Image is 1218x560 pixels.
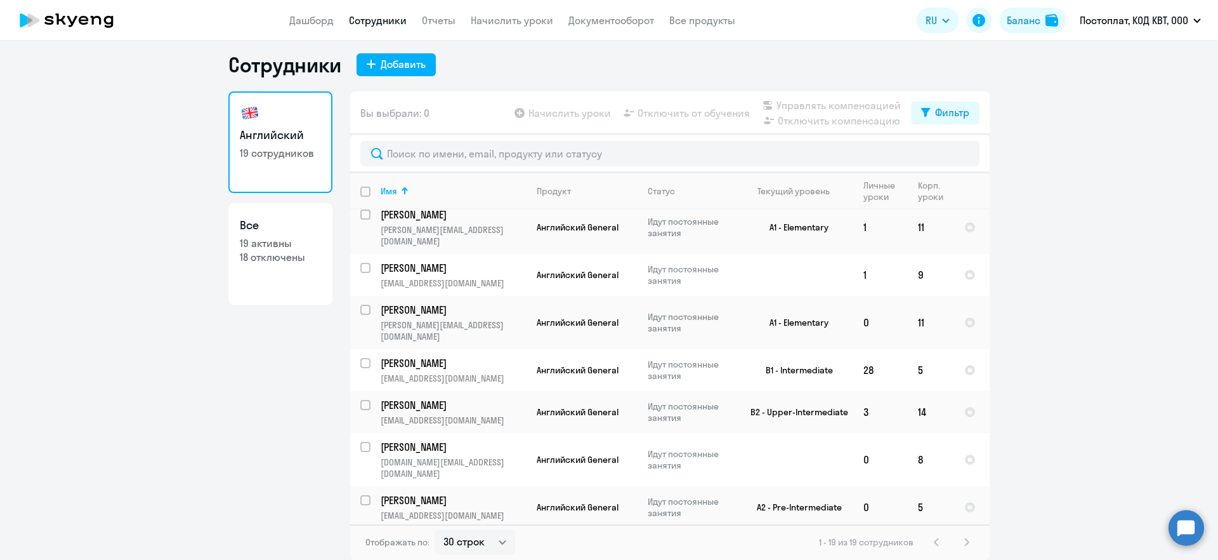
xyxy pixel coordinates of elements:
p: 19 активны [240,236,321,250]
td: 28 [853,349,908,391]
span: Отображать по: [365,537,429,548]
div: Корп. уроки [918,180,943,203]
td: 3 [853,391,908,433]
a: Сотрудники [349,14,407,27]
p: Идут постоянные занятия [648,496,735,519]
button: RU [917,8,959,33]
a: [PERSON_NAME] [381,261,526,275]
td: 11 [908,201,954,254]
a: Дашборд [289,14,334,27]
span: Английский General [537,222,619,233]
span: Вы выбрали: 0 [360,105,429,121]
p: Постоплат, КОД КВТ, ООО [1080,13,1188,28]
h3: Английский [240,127,321,143]
a: [PERSON_NAME] [381,303,526,317]
p: [EMAIL_ADDRESS][DOMAIN_NAME] [381,277,526,289]
img: english [240,103,260,123]
td: A1 - Elementary [735,296,853,349]
td: 5 [908,349,954,391]
p: [PERSON_NAME] [381,356,524,370]
p: [PERSON_NAME] [381,303,524,317]
p: [PERSON_NAME][EMAIL_ADDRESS][DOMAIN_NAME] [381,224,526,247]
div: Продукт [537,185,571,197]
p: 18 отключены [240,250,321,264]
p: Идут постоянные занятия [648,359,735,382]
td: 14 [908,391,954,433]
td: 1 [853,254,908,296]
a: [PERSON_NAME] [381,356,526,370]
span: Английский General [537,269,619,281]
span: Английский General [537,364,619,376]
div: Статус [648,185,735,197]
a: Английский19 сотрудников [228,91,332,193]
div: Личные уроки [863,180,896,203]
td: 5 [908,486,954,528]
button: Добавить [357,53,436,76]
p: Идут постоянные занятия [648,401,735,423]
p: Идут постоянные занятия [648,448,735,471]
div: Добавить [381,57,426,72]
a: [PERSON_NAME] [381,208,526,222]
span: Английский General [537,317,619,328]
td: A2 - Pre-Intermediate [735,486,853,528]
p: [EMAIL_ADDRESS][DOMAIN_NAME] [381,510,526,521]
div: Продукт [537,185,637,197]
div: Текущий уровень [757,185,830,197]
p: [EMAIL_ADDRESS][DOMAIN_NAME] [381,373,526,384]
h3: Все [240,217,321,234]
span: Английский General [537,406,619,418]
a: [PERSON_NAME] [381,398,526,412]
td: 9 [908,254,954,296]
div: Личные уроки [863,180,907,203]
td: 8 [908,433,954,486]
span: RU [926,13,937,28]
p: Идут постоянные занятия [648,216,735,239]
a: Все19 активны18 отключены [228,203,332,305]
td: 0 [853,433,908,486]
div: Текущий уровень [745,185,853,197]
p: [PERSON_NAME] [381,261,524,275]
a: Документооборот [568,14,654,27]
a: Все продукты [669,14,735,27]
p: [PERSON_NAME] [381,208,524,222]
p: Идут постоянные занятия [648,311,735,334]
td: B2 - Upper-Intermediate [735,391,853,433]
td: 0 [853,296,908,349]
p: 19 сотрудников [240,146,321,160]
td: 11 [908,296,954,349]
a: Отчеты [422,14,455,27]
a: [PERSON_NAME] [381,493,526,507]
p: [DOMAIN_NAME][EMAIL_ADDRESS][DOMAIN_NAME] [381,457,526,479]
div: Баланс [1007,13,1040,28]
span: 1 - 19 из 19 сотрудников [819,537,913,548]
p: [PERSON_NAME][EMAIL_ADDRESS][DOMAIN_NAME] [381,319,526,342]
div: Имя [381,185,397,197]
div: Имя [381,185,526,197]
p: [PERSON_NAME] [381,398,524,412]
div: Корп. уроки [918,180,953,203]
h1: Сотрудники [228,52,341,77]
img: balance [1045,14,1058,27]
a: Начислить уроки [471,14,553,27]
p: Идут постоянные занятия [648,263,735,286]
input: Поиск по имени, email, продукту или статусу [360,141,979,166]
td: 0 [853,486,908,528]
p: [PERSON_NAME] [381,440,524,454]
span: Английский General [537,454,619,465]
td: 1 [853,201,908,254]
p: [EMAIL_ADDRESS][DOMAIN_NAME] [381,415,526,426]
td: A1 - Elementary [735,201,853,254]
button: Балансbalance [999,8,1066,33]
button: Фильтр [911,102,979,124]
div: Фильтр [935,105,969,120]
a: [PERSON_NAME] [381,440,526,454]
span: Английский General [537,502,619,513]
td: B1 - Intermediate [735,349,853,391]
button: Постоплат, КОД КВТ, ООО [1073,5,1207,36]
p: [PERSON_NAME] [381,493,524,507]
div: Статус [648,185,675,197]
